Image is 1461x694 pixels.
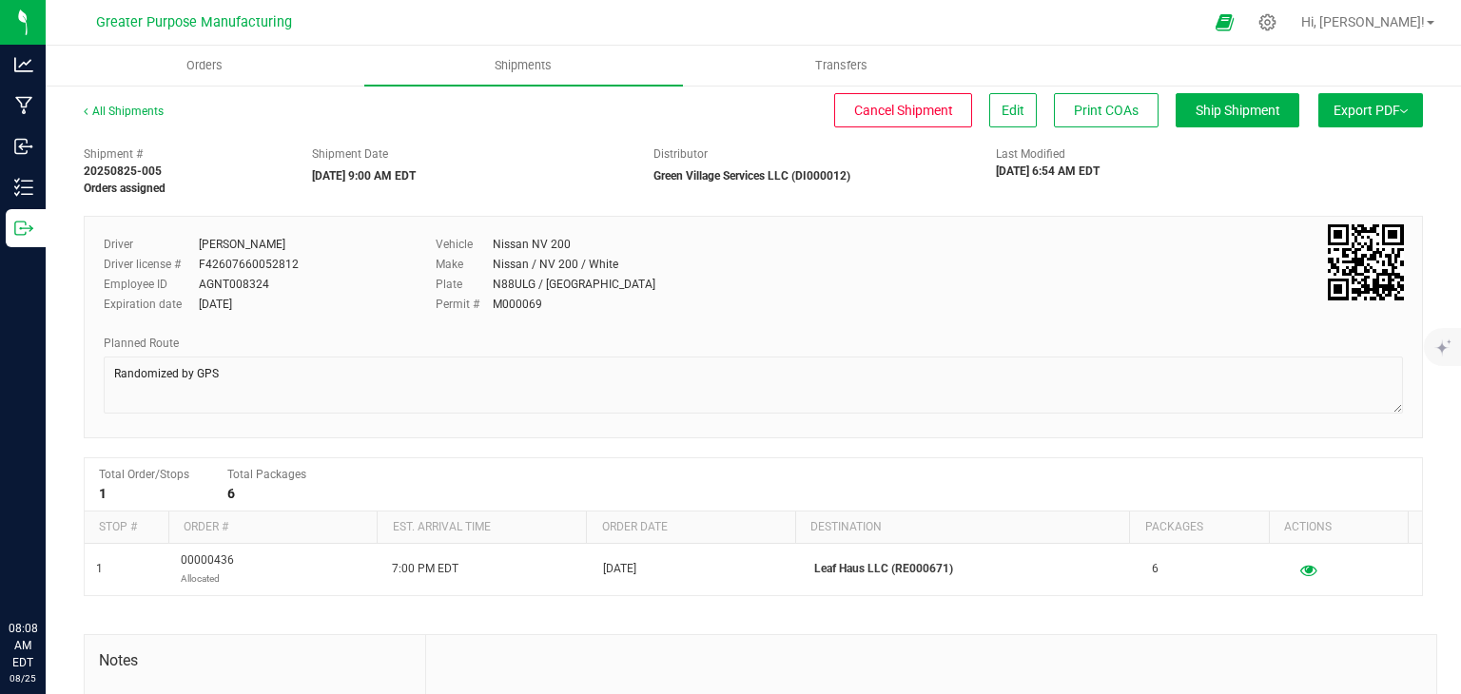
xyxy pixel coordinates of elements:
[493,236,571,253] div: Nissan NV 200
[789,57,893,74] span: Transfers
[1196,103,1280,118] span: Ship Shipment
[46,46,364,86] a: Orders
[19,542,76,599] iframe: Resource center
[14,137,33,156] inline-svg: Inbound
[814,560,1129,578] p: Leaf Haus LLC (RE000671)
[1054,93,1159,127] button: Print COAs
[161,57,248,74] span: Orders
[854,103,953,118] span: Cancel Shipment
[14,219,33,238] inline-svg: Outbound
[493,296,542,313] div: M000069
[996,164,1100,178] strong: [DATE] 6:54 AM EDT
[227,468,306,481] span: Total Packages
[436,256,493,273] label: Make
[99,486,107,501] strong: 1
[104,276,199,293] label: Employee ID
[104,296,199,313] label: Expiration date
[104,256,199,273] label: Driver license #
[1269,511,1408,544] th: Actions
[227,486,235,501] strong: 6
[14,55,33,74] inline-svg: Analytics
[436,296,493,313] label: Permit #
[9,671,37,685] p: 08/25
[312,145,388,163] label: Shipment Date
[586,511,795,544] th: Order date
[99,468,189,481] span: Total Order/Stops
[989,93,1037,127] button: Edit
[1176,93,1299,127] button: Ship Shipment
[493,276,655,293] div: N88ULG / [GEOGRAPHIC_DATA]
[834,93,972,127] button: Cancel Shipment
[364,46,683,86] a: Shipments
[653,169,850,183] strong: Green Village Services LLC (DI000012)
[181,569,234,588] p: Allocated
[603,560,636,578] span: [DATE]
[199,296,232,313] div: [DATE]
[84,145,283,163] span: Shipment #
[181,551,234,588] span: 00000436
[96,14,292,30] span: Greater Purpose Manufacturing
[14,96,33,115] inline-svg: Manufacturing
[1129,511,1268,544] th: Packages
[1256,13,1279,31] div: Manage settings
[56,539,79,562] iframe: Resource center unread badge
[683,46,1002,86] a: Transfers
[1203,4,1246,41] span: Open Ecommerce Menu
[1002,103,1024,118] span: Edit
[199,276,269,293] div: AGNT008324
[199,256,299,273] div: F42607660052812
[436,236,493,253] label: Vehicle
[653,145,708,163] label: Distributor
[96,560,103,578] span: 1
[392,560,458,578] span: 7:00 PM EDT
[168,511,378,544] th: Order #
[14,178,33,197] inline-svg: Inventory
[493,256,618,273] div: Nissan / NV 200 / White
[1301,14,1425,29] span: Hi, [PERSON_NAME]!
[84,105,164,118] a: All Shipments
[312,169,416,183] strong: [DATE] 9:00 AM EDT
[104,236,199,253] label: Driver
[1152,560,1159,578] span: 6
[104,337,179,350] span: Planned Route
[1328,224,1404,300] qrcode: 20250825-005
[9,620,37,671] p: 08:08 AM EDT
[996,145,1065,163] label: Last Modified
[85,511,168,544] th: Stop #
[1074,103,1139,118] span: Print COAs
[84,164,162,178] strong: 20250825-005
[1328,224,1404,300] img: Scan me!
[377,511,586,544] th: Est. arrival time
[99,649,411,672] span: Notes
[436,276,493,293] label: Plate
[1318,93,1423,127] button: Export PDF
[469,57,577,74] span: Shipments
[795,511,1129,544] th: Destination
[84,182,166,195] strong: Orders assigned
[199,236,285,253] div: [PERSON_NAME]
